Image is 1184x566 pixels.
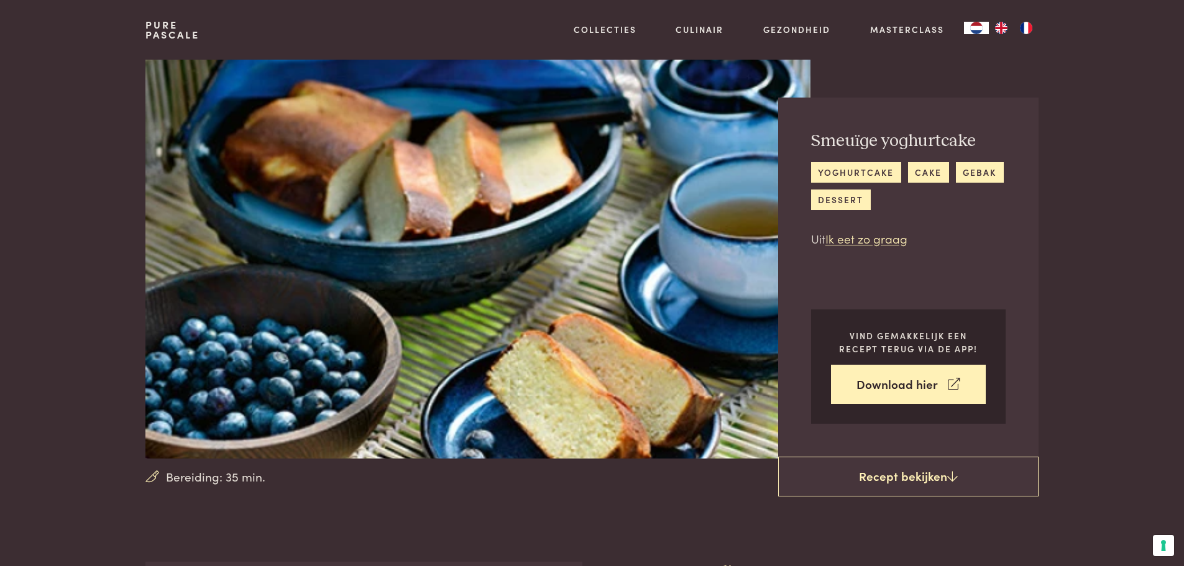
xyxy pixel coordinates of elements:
div: Language [964,22,989,34]
a: dessert [811,189,871,210]
a: PurePascale [145,20,200,40]
a: Recept bekijken [778,457,1039,496]
a: Ik eet zo graag [825,230,907,247]
a: Download hier [831,365,986,404]
a: EN [989,22,1014,34]
aside: Language selected: Nederlands [964,22,1039,34]
a: Culinair [676,23,723,36]
ul: Language list [989,22,1039,34]
img: Smeuïge yoghurtcake [145,60,810,459]
a: Collecties [574,23,636,36]
a: Gezondheid [763,23,830,36]
a: yoghurtcake [811,162,901,183]
h2: Smeuïge yoghurtcake [811,130,1006,152]
p: Uit [811,230,1006,248]
a: NL [964,22,989,34]
a: cake [908,162,949,183]
button: Uw voorkeuren voor toestemming voor trackingtechnologieën [1153,535,1174,556]
p: Vind gemakkelijk een recept terug via de app! [831,329,986,355]
a: gebak [956,162,1004,183]
span: Bereiding: 35 min. [166,468,265,486]
a: FR [1014,22,1039,34]
a: Masterclass [870,23,944,36]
